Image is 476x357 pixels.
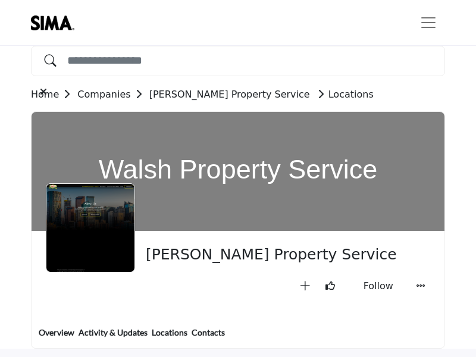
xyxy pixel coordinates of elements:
button: Like [321,276,340,296]
a: Activity & Updates [78,326,148,348]
a: [PERSON_NAME] Property Service [149,89,310,100]
a: Overview [38,326,75,348]
a: Home [31,89,77,100]
a: Locations [313,89,374,100]
button: Follow [346,276,405,296]
a: Locations [151,326,188,348]
a: Companies [77,89,149,100]
a: Contacts [191,326,226,348]
button: More details [411,276,430,296]
input: Search Solutions [31,46,445,76]
button: Toggle navigation [412,11,445,35]
span: Walsh Property Service [146,245,421,265]
img: site Logo [31,15,80,30]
